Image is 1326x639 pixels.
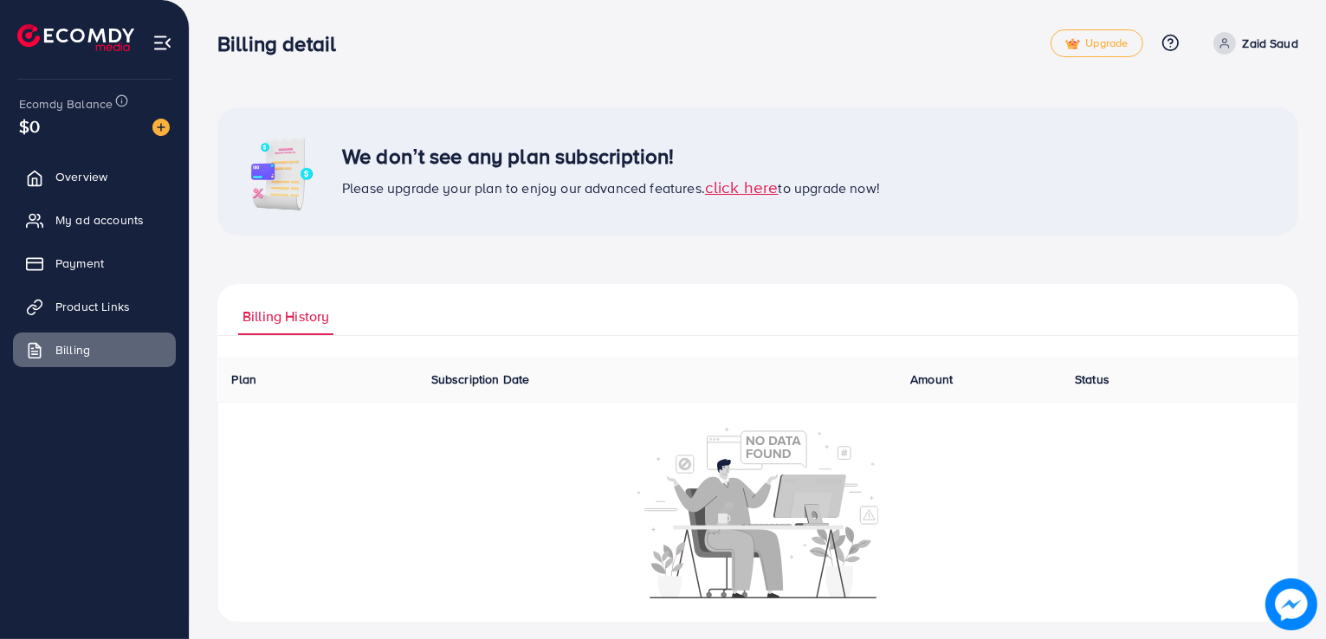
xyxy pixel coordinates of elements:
a: tickUpgrade [1051,29,1142,57]
a: Billing [13,332,176,367]
span: Plan [232,371,257,388]
a: Product Links [13,289,176,324]
h3: Billing detail [217,31,350,56]
a: Payment [13,246,176,281]
span: My ad accounts [55,211,144,229]
span: Status [1075,371,1109,388]
img: image [238,128,325,215]
span: Billing [55,341,90,358]
img: image [1265,578,1317,630]
h3: We don’t see any plan subscription! [342,144,880,169]
img: image [152,119,170,136]
img: No account [637,425,878,598]
span: click here [705,175,779,198]
span: Billing History [243,307,329,326]
a: My ad accounts [13,203,176,237]
img: tick [1065,38,1080,50]
img: menu [152,33,172,53]
span: Payment [55,255,104,272]
span: Product Links [55,298,130,315]
span: Ecomdy Balance [19,95,113,113]
p: Zaid Saud [1243,33,1298,54]
span: Upgrade [1065,37,1128,50]
img: logo [17,24,134,51]
span: Please upgrade your plan to enjoy our advanced features. to upgrade now! [342,178,880,197]
span: Amount [910,371,953,388]
span: $0 [19,113,40,139]
a: Zaid Saud [1206,32,1298,55]
span: Subscription Date [431,371,530,388]
a: Overview [13,159,176,194]
span: Overview [55,168,107,185]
